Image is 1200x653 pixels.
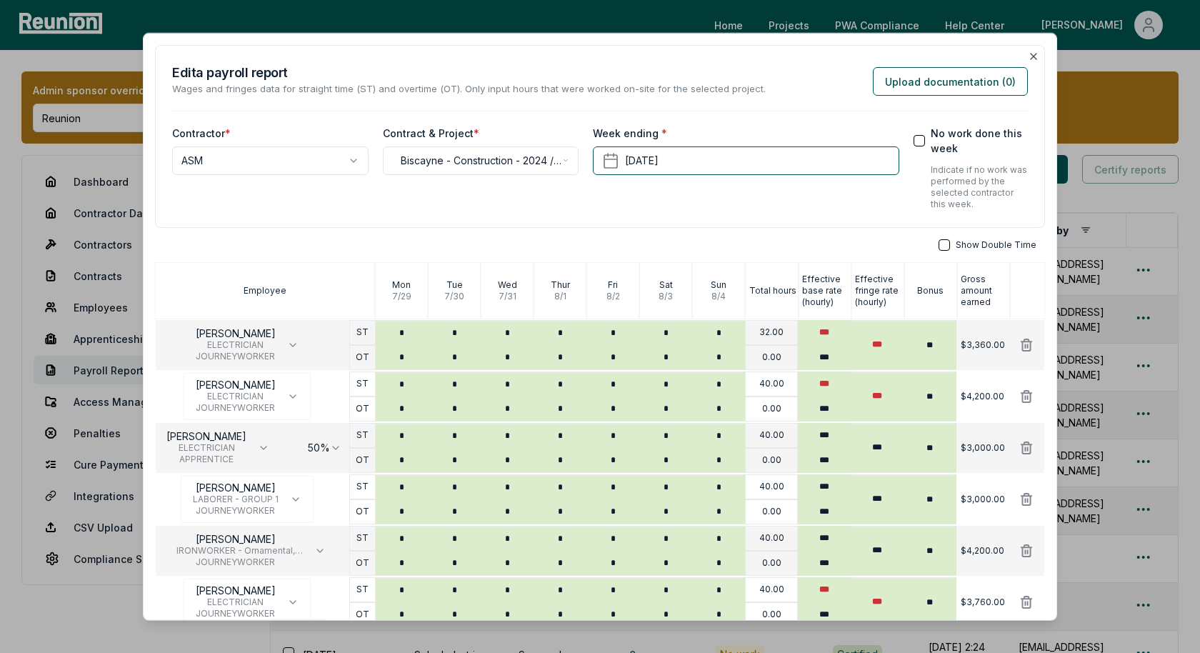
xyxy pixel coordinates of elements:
p: 40.00 [759,378,784,389]
p: Sat [659,279,673,291]
label: No work done this week [931,126,1028,156]
p: $4,200.00 [961,545,1004,557]
span: JOURNEYWORKER [196,608,276,619]
p: [PERSON_NAME] [196,379,276,391]
p: 40.00 [759,429,784,441]
p: Thur [551,279,570,291]
p: Effective base rate (hourly) [802,274,851,308]
p: Sun [711,279,726,291]
p: Mon [392,279,411,291]
p: 32.00 [759,326,784,338]
p: OT [356,454,369,466]
p: 0.00 [762,557,781,569]
p: OT [356,609,369,620]
p: ST [356,481,369,492]
label: Contractor [172,126,231,141]
p: Gross amount earned [961,274,1009,308]
p: 8 / 1 [554,291,566,302]
p: Fri [608,279,618,291]
span: JOURNEYWORKER [168,557,303,568]
p: [PERSON_NAME] [196,585,276,597]
span: Show Double Time [956,239,1036,251]
p: 0.00 [762,454,781,466]
span: LABORER - GROUP 1 [193,494,279,505]
p: Effective fringe rate (hourly) [855,274,904,308]
p: Bonus [917,285,944,296]
p: 7 / 29 [392,291,411,302]
p: 8 / 4 [711,291,726,302]
p: Wed [498,279,517,291]
label: Contract & Project [383,126,479,141]
p: 40.00 [759,584,784,595]
p: [PERSON_NAME] [196,328,276,339]
span: ELECTRICIAN [196,391,276,402]
label: Week ending [593,126,667,141]
p: [PERSON_NAME] [168,534,303,545]
p: $3,360.00 [961,339,1005,351]
span: IRONWORKER - Ornamental, Reinforcing and Structural [168,545,303,557]
p: 8 / 2 [606,291,620,302]
p: Indicate if no work was performed by the selected contractor this week. [931,164,1028,210]
p: OT [356,557,369,569]
p: ST [356,584,369,595]
span: JOURNEYWORKER [193,505,279,517]
p: $3,000.00 [961,442,1005,454]
p: [PERSON_NAME] [193,482,279,494]
p: OT [356,352,369,363]
span: JOURNEYWORKER [196,351,276,362]
span: ELECTRICIAN [196,339,276,351]
p: 7 / 30 [444,291,464,302]
p: ST [356,429,369,441]
h2: Edit a payroll report [172,63,766,82]
span: APPRENTICE [166,454,246,465]
p: 0.00 [762,352,781,363]
p: 0.00 [762,506,781,517]
p: $4,200.00 [961,391,1004,402]
p: Employee [244,285,286,296]
button: Upload documentation (0) [873,67,1028,96]
span: ELECTRICIAN [166,442,246,454]
p: OT [356,403,369,414]
p: Tue [446,279,463,291]
p: [PERSON_NAME] [166,431,246,442]
p: $3,760.00 [961,597,1005,608]
button: [DATE] [593,146,899,175]
p: Total hours [749,285,796,296]
p: 0.00 [762,403,781,414]
p: $3,000.00 [961,494,1005,505]
p: 40.00 [759,532,784,544]
p: 7 / 31 [499,291,516,302]
p: Wages and fringes data for straight time (ST) and overtime (OT). Only input hours that were worke... [172,82,766,96]
span: ELECTRICIAN [196,597,276,608]
p: ST [356,532,369,544]
span: JOURNEYWORKER [196,402,276,414]
p: 0.00 [762,609,781,620]
p: 8 / 3 [659,291,673,302]
p: 40.00 [759,481,784,492]
p: ST [356,378,369,389]
p: OT [356,506,369,517]
p: ST [356,326,369,338]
